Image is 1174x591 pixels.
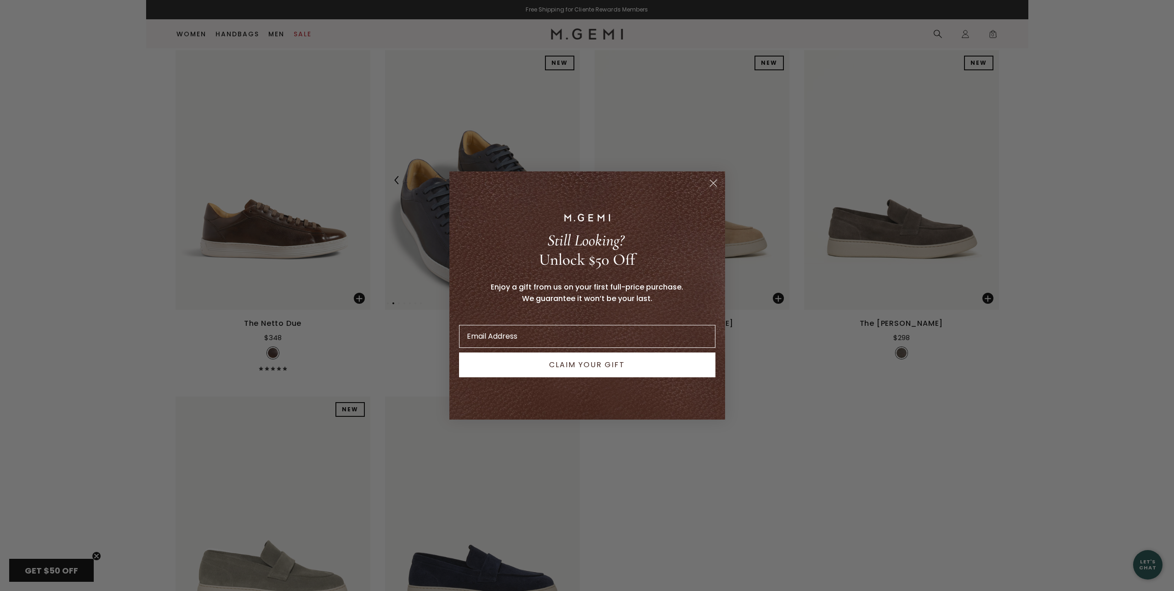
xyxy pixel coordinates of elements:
span: Unlock $50 Off [539,250,635,269]
span: Enjoy a gift from us on your first full-price purchase. We guarantee it won’t be your last. [491,282,683,304]
button: Close dialog [705,175,721,191]
img: M.GEMI [564,214,610,221]
button: CLAIM YOUR GIFT [459,352,715,377]
span: Still Looking? [547,231,624,250]
input: Email Address [459,325,715,348]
